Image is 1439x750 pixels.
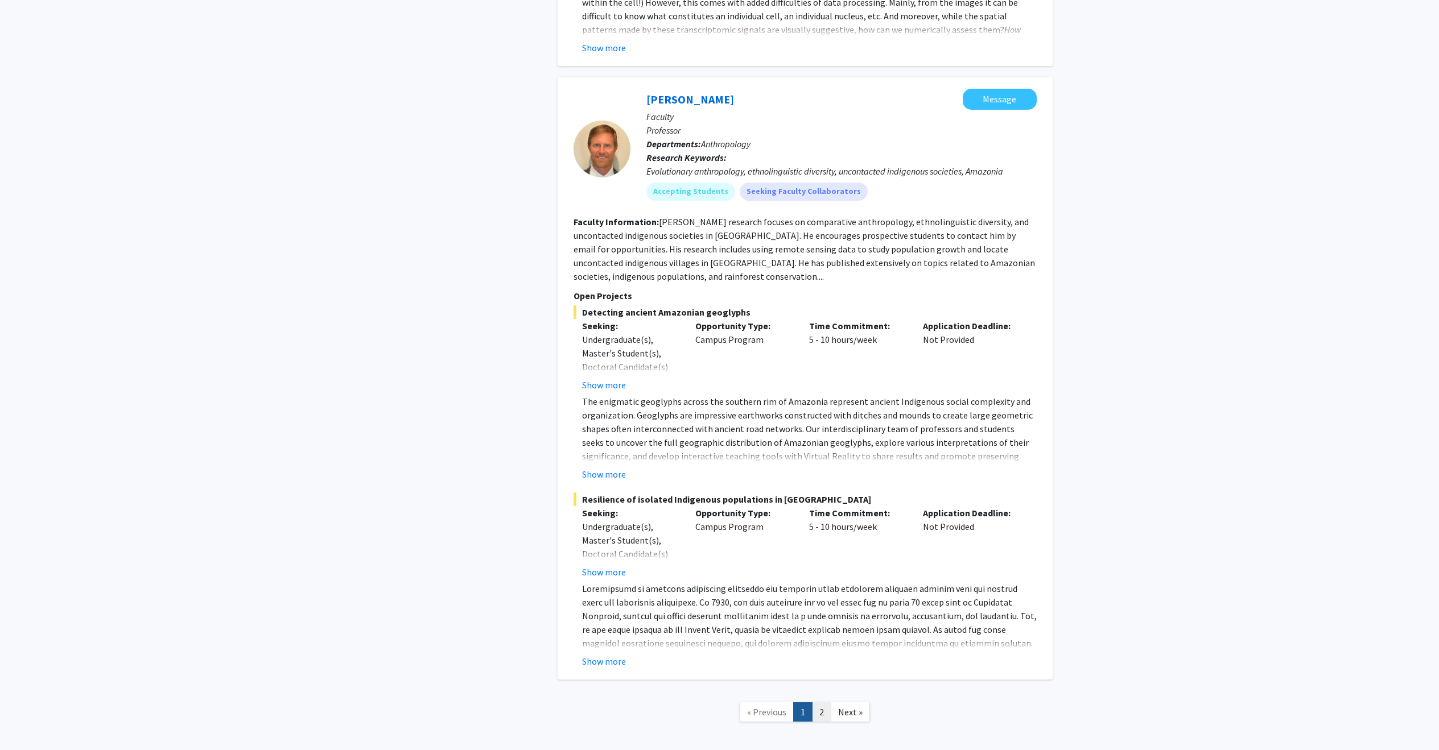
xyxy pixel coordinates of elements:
[793,702,813,722] a: 1
[646,164,1037,178] div: Evolutionary anthropology, ethnolinguistic diversity, uncontacted indigenous societies, Amazonia
[923,319,1020,333] p: Application Deadline:
[558,691,1053,737] nav: Page navigation
[963,89,1037,110] button: Message Rob Walker
[582,378,626,392] button: Show more
[801,506,914,579] div: 5 - 10 hours/week
[687,506,801,579] div: Campus Program
[574,289,1037,303] p: Open Projects
[831,702,870,722] a: Next
[574,216,659,227] b: Faculty Information:
[646,183,735,201] mat-chip: Accepting Students
[582,654,626,668] button: Show more
[838,706,863,718] span: Next »
[914,506,1028,579] div: Not Provided
[574,305,1037,319] span: Detecting ancient Amazonian geoglyphs
[582,333,679,442] div: Undergraduate(s), Master's Student(s), Doctoral Candidate(s) (PhD, MD, DMD, PharmD, etc.), Postdo...
[582,506,679,520] p: Seeking:
[582,395,1037,558] p: The enigmatic geoglyphs across the southern rim of Amazonia represent ancient Indigenous social c...
[582,467,626,481] button: Show more
[646,92,734,106] a: [PERSON_NAME]
[9,699,48,741] iframe: Chat
[646,138,701,150] b: Departments:
[914,319,1028,392] div: Not Provided
[695,319,792,333] p: Opportunity Type:
[695,506,792,520] p: Opportunity Type:
[582,319,679,333] p: Seeking:
[701,138,751,150] span: Anthropology
[740,702,794,722] a: Previous Page
[574,492,1037,506] span: Resilience of isolated Indigenous populations in [GEOGRAPHIC_DATA]
[582,24,1021,49] em: How patterny is a pattern?
[646,110,1037,123] p: Faculty
[582,565,626,579] button: Show more
[801,319,914,392] div: 5 - 10 hours/week
[582,41,626,55] button: Show more
[809,319,906,333] p: Time Commitment:
[740,183,868,201] mat-chip: Seeking Faculty Collaborators
[809,506,906,520] p: Time Commitment:
[687,319,801,392] div: Campus Program
[747,706,786,718] span: « Previous
[646,123,1037,137] p: Professor
[574,216,1035,282] fg-read-more: [PERSON_NAME] research focuses on comparative anthropology, ethnolinguistic diversity, and uncont...
[812,702,831,722] a: 2
[646,152,727,163] b: Research Keywords:
[582,520,679,629] div: Undergraduate(s), Master's Student(s), Doctoral Candidate(s) (PhD, MD, DMD, PharmD, etc.), Postdo...
[923,506,1020,520] p: Application Deadline:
